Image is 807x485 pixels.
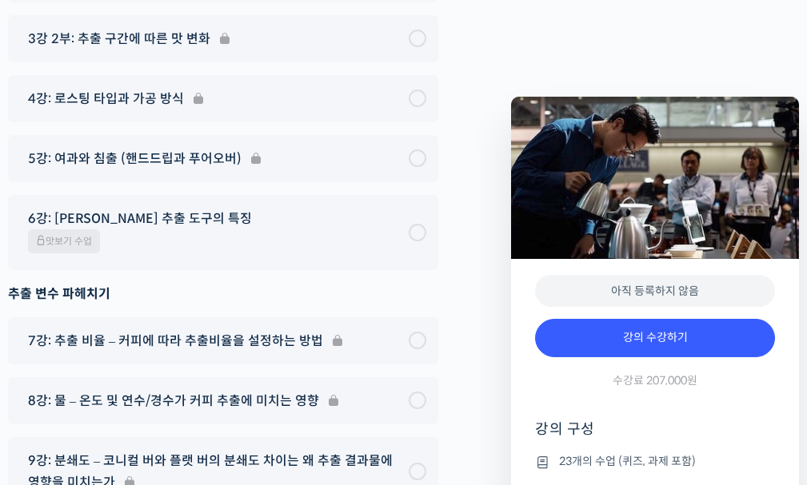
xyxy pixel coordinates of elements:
[206,352,307,392] a: 설정
[8,283,438,304] div: 추출 변수 파헤치기
[247,376,266,389] span: 설정
[50,376,60,389] span: 홈
[146,377,166,390] span: 대화
[28,208,252,229] span: 6강: [PERSON_NAME] 추출 도구의 특징
[535,452,775,471] li: 23개의 수업 (퀴즈, 과제 포함)
[613,373,697,388] span: 수강료 207,000원
[535,275,775,308] div: 아직 등록하지 않음
[5,352,106,392] a: 홈
[20,208,426,257] a: 6강: [PERSON_NAME] 추출 도구의 특징 맛보기 수업
[106,352,206,392] a: 대화
[535,419,775,451] h4: 강의 구성
[535,319,775,357] a: 강의 수강하기
[28,229,100,253] span: 맛보기 수업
